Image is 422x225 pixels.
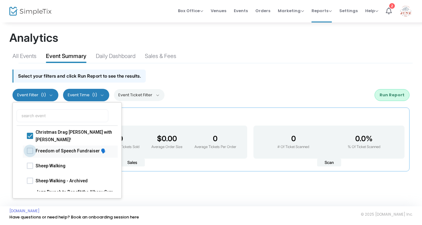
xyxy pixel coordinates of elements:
span: Venues [211,3,226,19]
span: Box Office [178,8,203,14]
p: # Of Ticket Scanned [277,144,309,150]
p: % Of Ticket Scanned [348,144,380,150]
span: Sheep Walking [36,162,114,169]
h3: 0 [194,134,236,143]
span: Settings [339,3,358,19]
div: Sales & Fees [145,52,176,63]
button: Event Ticket Filter [114,89,164,101]
span: (1) [41,93,46,98]
h3: 0 [277,134,309,143]
h1: Analytics [9,31,413,45]
div: Event Summary [46,52,86,63]
input: search event [17,109,108,122]
a: Have questions or need help? Book an onboarding session here [9,214,139,220]
span: Freedom of Speech Fundraiser 🗣️ [36,147,114,154]
span: Orders [255,3,270,19]
p: Average Tickets Per Order [194,144,236,150]
span: Sales [120,159,145,167]
h3: 0.0% [348,134,380,143]
span: Events [234,3,248,19]
span: Scan [317,159,341,167]
h3: $0.00 [151,134,182,143]
div: All Events [12,52,37,63]
span: Sheep Walking - Archived [36,177,114,184]
span: (1) [92,93,97,98]
p: Average Order Size [151,144,182,150]
span: Christmas Drag [PERSON_NAME] with [PERSON_NAME]! [36,128,114,143]
div: Select your filters and click Run Report to see the results. [12,69,146,82]
button: Event Time(1) [63,89,110,101]
button: Run Report [375,89,410,101]
a: [DOMAIN_NAME] [9,208,40,213]
div: 2 [389,3,395,9]
button: Event Filter(1) [12,89,58,101]
span: Marketing [278,8,304,14]
span: © 2025 [DOMAIN_NAME] Inc. [361,212,413,217]
span: Help [365,8,378,14]
span: Jazz Brunch to Benefit the Albany Symphony Orchestra [36,188,114,203]
div: Daily Dashboard [96,52,135,63]
span: Reports [312,8,332,14]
